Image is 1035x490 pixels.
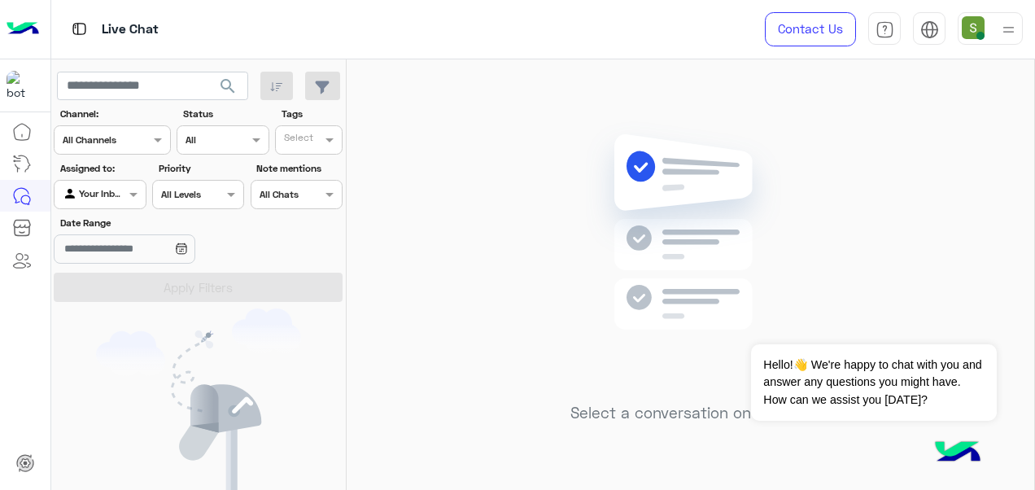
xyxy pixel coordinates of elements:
[208,72,248,107] button: search
[282,130,313,149] div: Select
[256,161,340,176] label: Note mentions
[573,121,808,392] img: no messages
[765,12,856,46] a: Contact Us
[102,19,159,41] p: Live Chat
[54,273,343,302] button: Apply Filters
[998,20,1019,40] img: profile
[876,20,894,39] img: tab
[60,161,144,176] label: Assigned to:
[7,12,39,46] img: Logo
[218,77,238,96] span: search
[962,16,985,39] img: userImage
[929,425,986,482] img: hulul-logo.png
[751,344,996,421] span: Hello!👋 We're happy to chat with you and answer any questions you might have. How can we assist y...
[920,20,939,39] img: tab
[183,107,267,121] label: Status
[60,216,242,230] label: Date Range
[868,12,901,46] a: tab
[159,161,242,176] label: Priority
[282,107,341,121] label: Tags
[60,107,169,121] label: Channel:
[69,19,90,39] img: tab
[7,71,36,100] img: 923305001092802
[570,404,810,422] h5: Select a conversation on the left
